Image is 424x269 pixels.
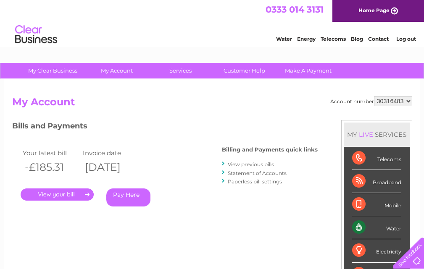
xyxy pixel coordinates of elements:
[228,178,282,185] a: Paperless bill settings
[15,22,58,47] img: logo.png
[276,36,292,42] a: Water
[146,63,215,78] a: Services
[228,161,274,167] a: View previous bills
[81,147,141,159] td: Invoice date
[368,36,389,42] a: Contact
[106,188,150,206] a: Pay Here
[352,193,401,216] div: Mobile
[274,63,343,78] a: Make A Payment
[396,36,416,42] a: Log out
[14,5,411,41] div: Clear Business is a trading name of Verastar Limited (registered in [GEOGRAPHIC_DATA] No. 3667643...
[12,120,318,135] h3: Bills and Payments
[352,147,401,170] div: Telecoms
[21,159,81,176] th: -£185.31
[297,36,316,42] a: Energy
[82,63,151,78] a: My Account
[12,96,412,112] h2: My Account
[352,216,401,239] div: Water
[18,63,87,78] a: My Clear Business
[222,146,318,153] h4: Billing and Payments quick links
[357,131,375,138] div: LIVE
[352,239,401,262] div: Electricity
[210,63,279,78] a: Customer Help
[21,147,81,159] td: Your latest bill
[330,96,412,106] div: Account number
[266,4,324,15] a: 0333 014 3131
[352,170,401,193] div: Broadband
[321,36,346,42] a: Telecoms
[21,188,94,201] a: .
[351,36,363,42] a: Blog
[344,123,410,146] div: MY SERVICES
[228,170,287,176] a: Statement of Accounts
[81,159,141,176] th: [DATE]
